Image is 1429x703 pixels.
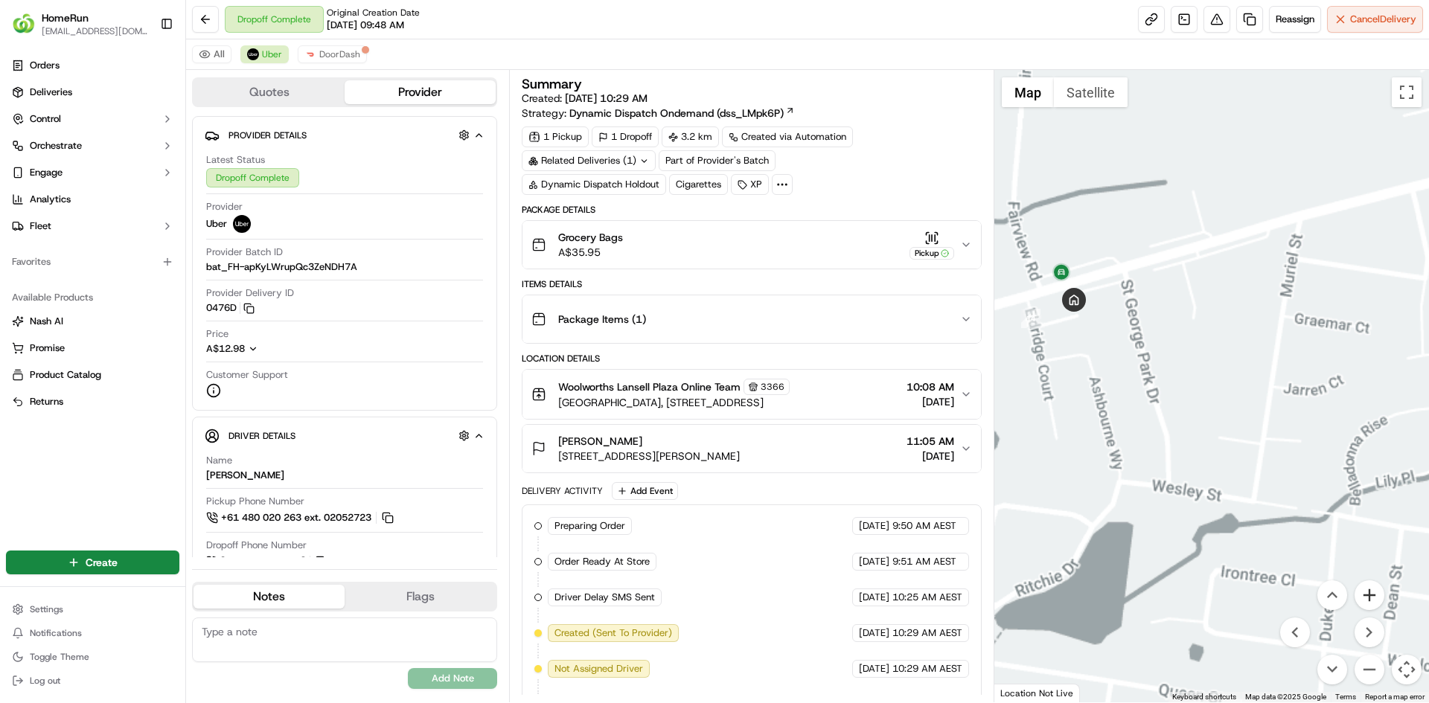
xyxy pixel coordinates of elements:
button: Woolworths Lansell Plaza Online Team3366[GEOGRAPHIC_DATA], [STREET_ADDRESS]10:08 AM[DATE] [522,370,980,419]
button: A$12.98 [206,342,337,356]
span: Fleet [30,219,51,233]
div: 3.2 km [662,126,719,147]
img: uber-new-logo.jpeg [233,215,251,233]
a: Orders [6,54,179,77]
span: 10:29 AM AEST [892,662,962,675]
span: 10:08 AM [907,379,954,394]
button: +61 480 020 263 ext. 02052723 [206,510,396,526]
button: Keyboard shortcuts [1172,692,1236,702]
button: Add Event [612,482,678,500]
span: DoorDash [319,48,360,60]
button: [PERSON_NAME][STREET_ADDRESS][PERSON_NAME]11:05 AM[DATE] [522,425,980,472]
span: [DATE] [859,555,889,568]
span: Product Catalog [30,368,101,382]
a: Report a map error [1365,693,1425,701]
span: Dropoff Phone Number [206,539,307,552]
img: uber-new-logo.jpeg [247,48,259,60]
span: Settings [30,603,63,615]
button: Reassign [1269,6,1321,33]
button: Notifications [6,623,179,643]
span: A$12.98 [206,342,245,355]
span: Preparing Order [554,519,625,533]
span: [DATE] [859,626,889,640]
button: Show street map [1002,77,1054,107]
span: Not Assigned Driver [554,662,643,675]
span: [DATE] [907,449,954,463]
span: HomeRun [42,10,89,25]
span: Original Creation Date [327,7,420,19]
span: Log out [30,675,60,687]
span: [GEOGRAPHIC_DATA], [STREET_ADDRESS] [558,395,790,410]
span: Driver Delay SMS Sent [554,591,655,604]
button: Map camera controls [1392,655,1422,684]
span: [DATE] [859,519,889,533]
span: Provider Delivery ID [206,286,294,300]
span: [DATE] [859,591,889,604]
a: [PHONE_NUMBER] [206,553,330,570]
button: Uber [240,45,289,63]
div: XP [731,174,769,195]
span: Analytics [30,193,71,206]
span: 9:50 AM AEST [892,519,956,533]
span: [DATE] [859,662,889,675]
span: 9:51 AM AEST [892,555,956,568]
button: Orchestrate [6,134,179,158]
button: All [192,45,231,63]
span: 3366 [761,381,784,393]
span: Toggle Theme [30,651,89,663]
button: Toggle Theme [6,646,179,667]
a: Dynamic Dispatch Ondemand (dss_LMpk6P) [569,106,795,121]
span: Map data ©2025 Google [1245,693,1326,701]
button: Package Items (1) [522,295,980,343]
button: Flags [345,585,496,609]
button: Toggle fullscreen view [1392,77,1422,107]
h3: Summary [522,77,582,91]
span: Woolworths Lansell Plaza Online Team [558,379,741,394]
button: Move left [1280,617,1310,647]
button: [EMAIL_ADDRESS][DOMAIN_NAME] [42,25,148,37]
span: Price [206,327,228,341]
span: A$35.95 [558,245,623,260]
div: Location Details [522,353,981,365]
button: Pickup [909,231,954,260]
a: Analytics [6,187,179,211]
div: Related Deliveries (1) [522,150,656,171]
span: [DATE] 10:29 AM [565,92,648,105]
span: [PHONE_NUMBER] [221,555,305,568]
div: Favorites [6,250,179,274]
span: Pickup Phone Number [206,495,304,508]
span: Customer Support [206,368,288,382]
button: Returns [6,390,179,414]
div: Strategy: [522,106,795,121]
span: Grocery Bags [558,230,623,245]
button: Promise [6,336,179,360]
a: Returns [12,395,173,408]
span: Latest Status [206,153,265,167]
button: CancelDelivery [1327,6,1423,33]
button: Move right [1355,617,1384,647]
button: Show satellite imagery [1054,77,1128,107]
button: Log out [6,670,179,691]
div: Cigarettes [669,174,728,195]
div: [PERSON_NAME] [206,469,284,482]
img: HomeRun [12,12,36,36]
span: Driver Details [228,430,295,442]
span: Notifications [30,627,82,639]
span: Nash AI [30,315,63,328]
span: Package Items ( 1 ) [558,312,646,327]
div: Dynamic Dispatch Holdout [522,174,666,195]
span: Orchestrate [30,139,82,153]
button: Move down [1317,655,1347,684]
span: Name [206,454,232,467]
span: Control [30,112,61,126]
button: Create [6,550,179,574]
span: Cancel Delivery [1350,13,1416,26]
button: Product Catalog [6,363,179,387]
button: Settings [6,599,179,620]
span: 10:29 AM AEST [892,626,962,640]
button: Move up [1317,580,1347,610]
span: [PERSON_NAME] [558,434,642,449]
span: 11:05 AM [907,434,954,449]
span: Provider Details [228,129,307,141]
